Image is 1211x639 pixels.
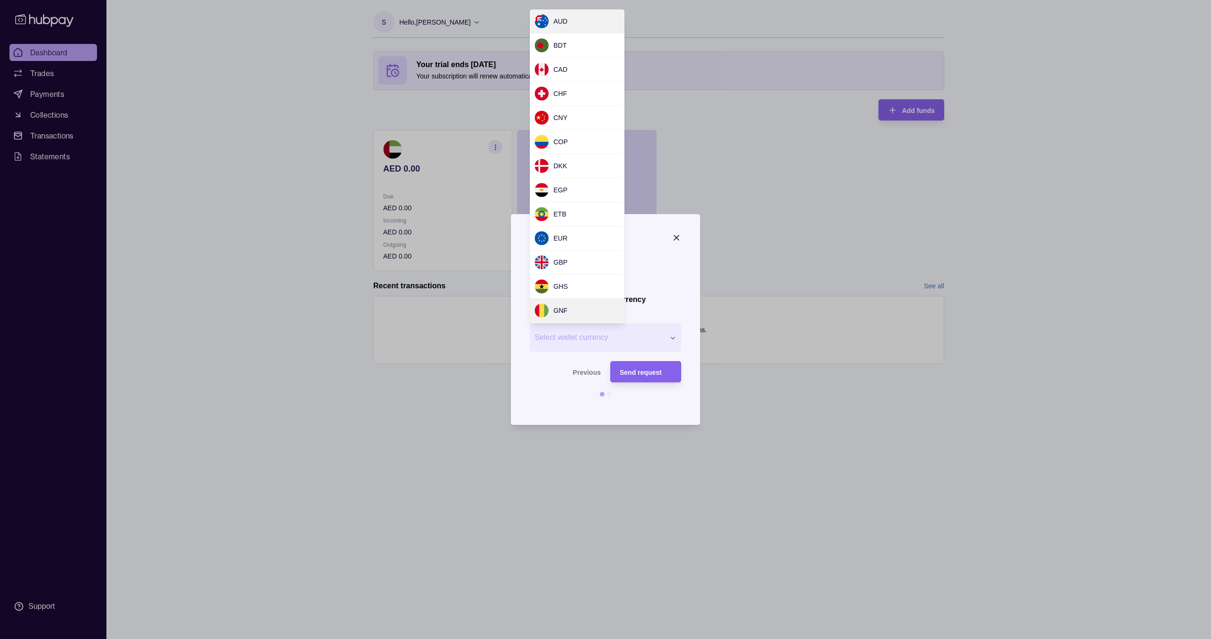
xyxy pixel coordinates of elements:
img: bd [535,38,549,52]
span: DKK [553,162,567,170]
img: cn [535,111,549,125]
span: GHS [553,283,568,290]
span: CNY [553,114,568,121]
img: dk [535,159,549,173]
img: au [535,14,549,28]
img: gb [535,255,549,269]
span: AUD [553,17,568,25]
img: ca [535,62,549,77]
img: gh [535,279,549,294]
span: CHF [553,90,567,97]
span: GBP [553,259,568,266]
span: ETB [553,210,566,218]
img: eg [535,183,549,197]
img: eu [535,231,549,245]
span: GNF [553,307,568,314]
img: ch [535,86,549,101]
span: CAD [553,66,568,73]
span: COP [553,138,568,146]
img: gn [535,303,549,318]
img: co [535,135,549,149]
img: et [535,207,549,221]
span: EGP [553,186,568,194]
span: EUR [553,234,568,242]
span: BDT [553,42,567,49]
